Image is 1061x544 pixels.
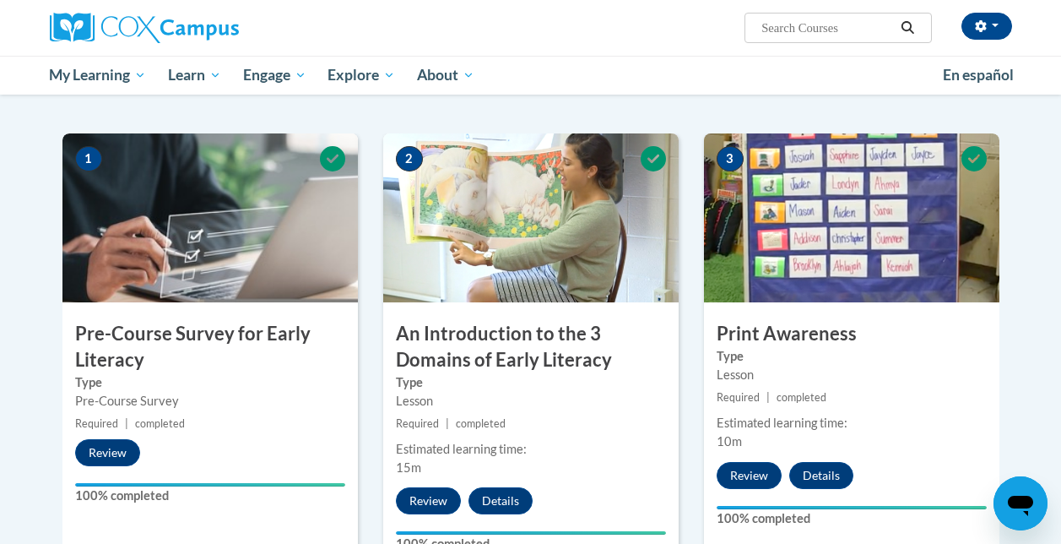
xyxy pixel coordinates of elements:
[760,18,895,38] input: Search Courses
[396,460,421,475] span: 15m
[396,392,666,411] div: Lesson
[125,417,128,430] span: |
[396,487,461,514] button: Review
[717,506,987,509] div: Your progress
[717,347,987,366] label: Type
[135,417,185,430] span: completed
[895,18,920,38] button: Search
[943,66,1014,84] span: En español
[456,417,506,430] span: completed
[50,13,354,43] a: Cox Campus
[39,56,158,95] a: My Learning
[396,146,423,171] span: 2
[468,487,533,514] button: Details
[993,476,1047,530] iframe: Button to launch messaging window
[37,56,1025,95] div: Main menu
[328,65,395,85] span: Explore
[717,434,742,449] span: 10m
[75,392,345,411] div: Pre-Course Survey
[396,417,439,430] span: Required
[406,56,485,95] a: About
[75,483,345,487] div: Your progress
[777,391,826,404] span: completed
[75,417,118,430] span: Required
[446,417,449,430] span: |
[383,133,679,302] img: Course Image
[717,462,782,489] button: Review
[789,462,853,489] button: Details
[396,373,666,392] label: Type
[704,133,999,302] img: Course Image
[243,65,306,85] span: Engage
[717,509,987,528] label: 100% completed
[62,133,358,302] img: Course Image
[717,146,744,171] span: 3
[383,321,679,373] h3: An Introduction to the 3 Domains of Early Literacy
[961,13,1012,40] button: Account Settings
[766,391,770,404] span: |
[168,65,221,85] span: Learn
[417,65,474,85] span: About
[157,56,232,95] a: Learn
[75,487,345,505] label: 100% completed
[62,321,358,373] h3: Pre-Course Survey for Early Literacy
[717,414,987,432] div: Estimated learning time:
[317,56,406,95] a: Explore
[75,439,140,466] button: Review
[704,321,999,347] h3: Print Awareness
[50,13,239,43] img: Cox Campus
[396,440,666,459] div: Estimated learning time:
[717,366,987,384] div: Lesson
[75,373,345,392] label: Type
[932,57,1025,93] a: En español
[75,146,102,171] span: 1
[717,391,760,404] span: Required
[232,56,317,95] a: Engage
[49,65,146,85] span: My Learning
[396,531,666,535] div: Your progress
